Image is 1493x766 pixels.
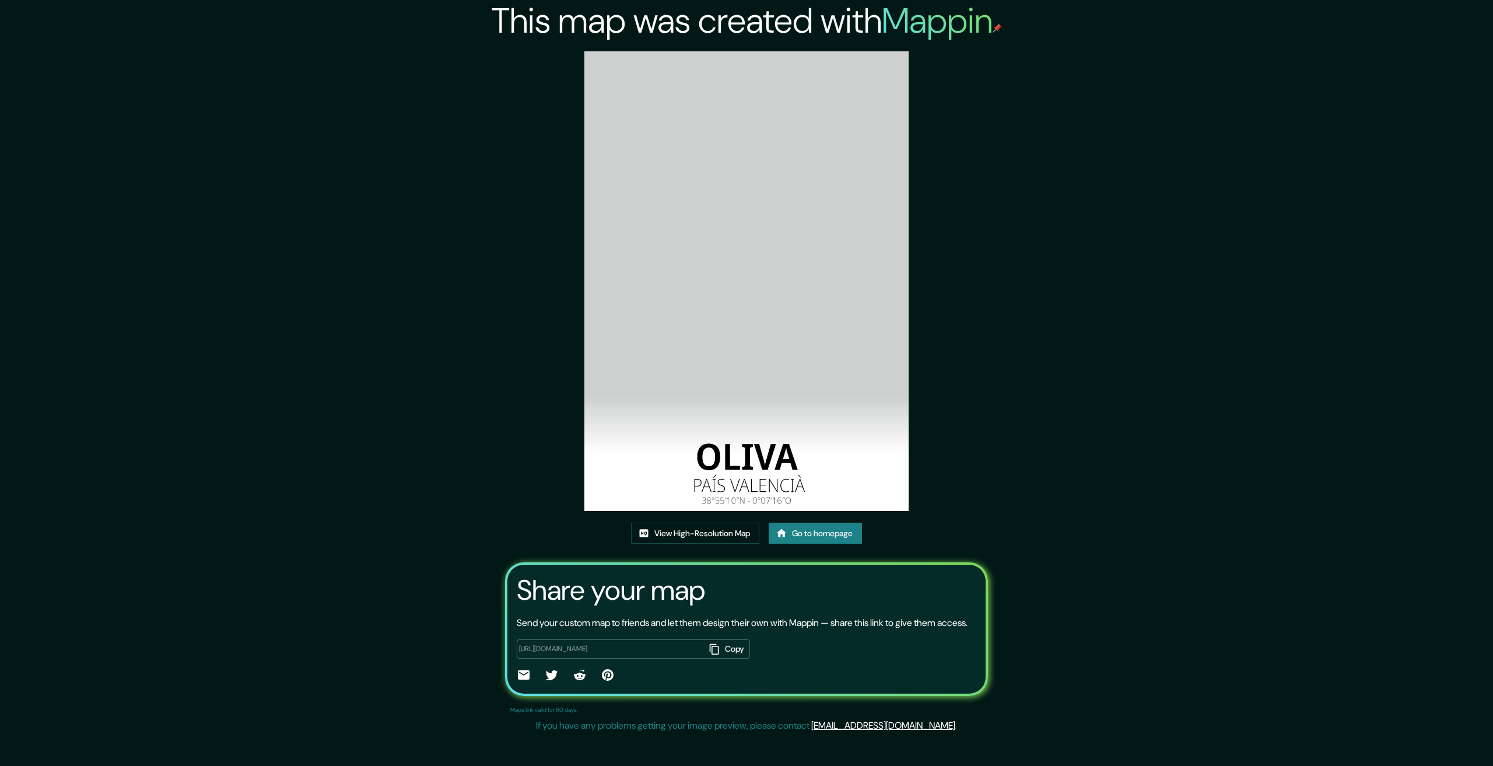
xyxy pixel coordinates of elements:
[517,574,705,607] h3: Share your map
[510,705,578,714] p: Maps link valid for 60 days.
[1389,720,1480,753] iframe: Help widget launcher
[993,23,1002,33] img: mappin-pin
[705,639,750,659] button: Copy
[584,51,909,511] img: created-map
[517,616,968,630] p: Send your custom map to friends and let them design their own with Mappin — share this link to gi...
[536,719,957,733] p: If you have any problems getting your image preview, please contact .
[769,523,862,544] a: Go to homepage
[631,523,759,544] a: View High-Resolution Map
[811,719,955,732] a: [EMAIL_ADDRESS][DOMAIN_NAME]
